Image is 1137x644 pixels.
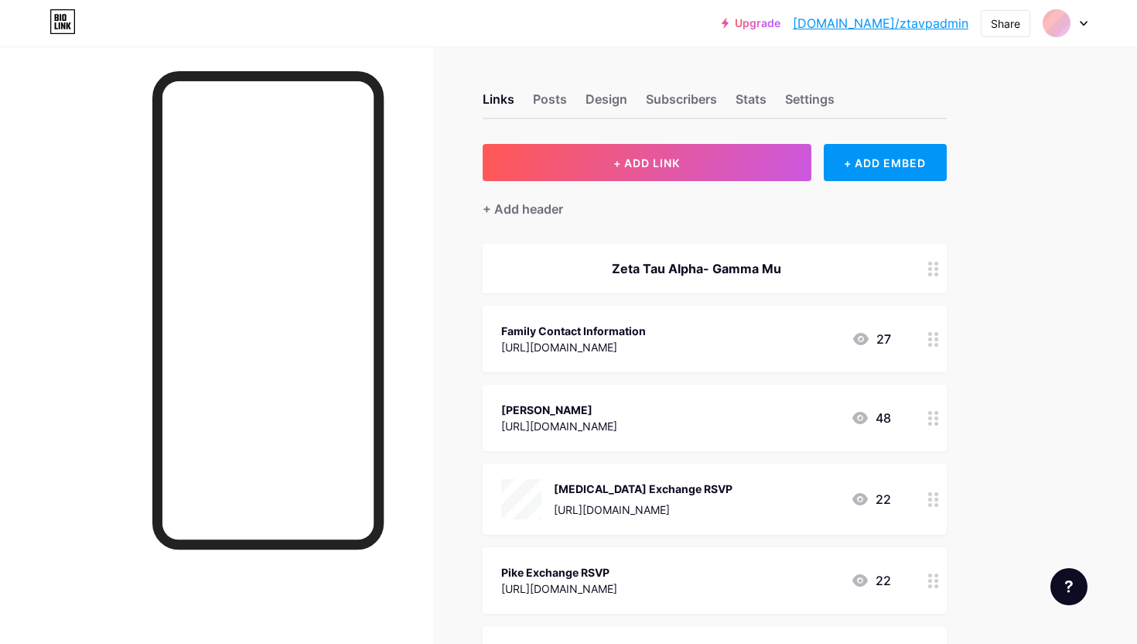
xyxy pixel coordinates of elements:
div: Share [991,15,1020,32]
div: + Add header [483,200,563,218]
div: Subscribers [646,90,717,118]
div: Stats [736,90,767,118]
div: Posts [533,90,567,118]
div: [URL][DOMAIN_NAME] [501,581,617,597]
button: + ADD LINK [483,144,811,181]
div: [PERSON_NAME] [501,402,617,418]
div: Settings [785,90,835,118]
div: Links [483,90,514,118]
div: [URL][DOMAIN_NAME] [501,339,646,355]
div: 27 [852,330,891,348]
div: 48 [851,409,891,427]
div: Design [586,90,627,118]
div: Family Contact Information [501,323,646,339]
div: + ADD EMBED [824,144,947,181]
div: [MEDICAL_DATA] Exchange RSVP [554,481,732,497]
div: [URL][DOMAIN_NAME] [501,418,617,434]
div: 22 [851,490,891,509]
a: [DOMAIN_NAME]/ztavpadmin [793,14,968,33]
div: 22 [851,571,891,590]
span: + ADD LINK [613,156,680,170]
a: Upgrade [722,17,780,29]
div: [URL][DOMAIN_NAME] [554,502,732,518]
div: Pike Exchange RSVP [501,564,617,581]
div: Zeta Tau Alpha- Gamma Mu [501,259,891,278]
